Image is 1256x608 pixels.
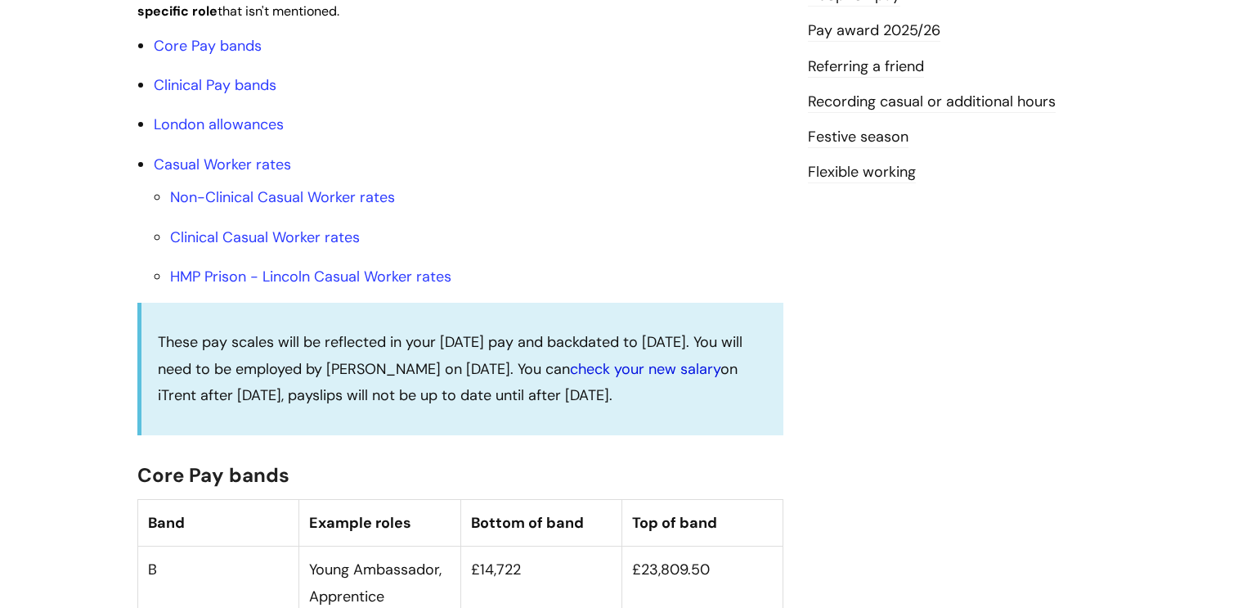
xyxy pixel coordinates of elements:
[808,127,908,148] a: Festive season
[154,75,276,95] a: Clinical Pay bands
[621,499,783,546] th: Top of band
[170,227,360,247] a: Clinical Casual Worker rates
[808,20,940,42] a: Pay award 2025/26
[299,499,460,546] th: Example roles
[154,36,262,56] a: Core Pay bands
[154,155,291,174] a: Casual Worker rates
[460,499,621,546] th: Bottom of band
[137,462,289,488] span: Core Pay bands
[158,329,767,408] p: These pay scales will be reflected in your [DATE] pay and backdated to [DATE]. You will need to b...
[808,162,916,183] a: Flexible working
[154,115,284,134] a: London allowances
[170,187,395,207] a: Non-Clinical Casual Worker rates
[570,359,720,379] a: check your new salary
[170,267,451,286] a: HMP Prison - Lincoln Casual Worker rates
[808,56,924,78] a: Referring a friend
[808,92,1056,113] a: Recording casual or additional hours
[138,499,299,546] th: Band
